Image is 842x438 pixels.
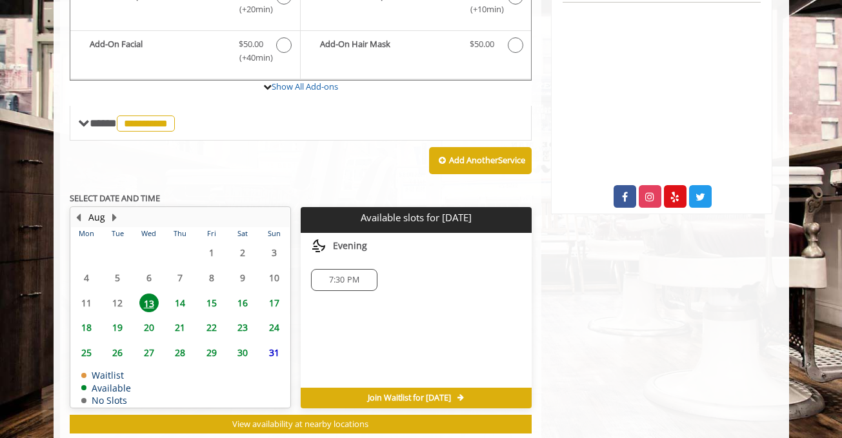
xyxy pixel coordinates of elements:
[265,294,284,312] span: 17
[272,81,338,92] a: Show All Add-ons
[139,343,159,362] span: 27
[71,340,102,365] td: Select day25
[233,343,252,362] span: 30
[463,3,501,16] span: (+10min )
[232,3,270,16] span: (+20min )
[233,318,252,337] span: 23
[133,315,164,340] td: Select day20
[265,318,284,337] span: 24
[368,393,451,403] span: Join Waitlist for [DATE]
[307,37,525,56] label: Add-On Hair Mask
[311,269,377,291] div: 7:30 PM
[77,37,294,68] label: Add-On Facial
[81,370,131,380] td: Waitlist
[232,51,270,65] span: (+40min )
[102,340,133,365] td: Select day26
[202,318,221,337] span: 22
[227,340,258,365] td: Select day30
[258,290,290,315] td: Select day17
[232,418,368,430] span: View availability at nearby locations
[265,343,284,362] span: 31
[227,290,258,315] td: Select day16
[449,154,525,166] b: Add Another Service
[258,227,290,240] th: Sun
[170,294,190,312] span: 14
[320,37,457,53] b: Add-On Hair Mask
[81,383,131,393] td: Available
[195,227,226,240] th: Fri
[165,227,195,240] th: Thu
[306,212,526,223] p: Available slots for [DATE]
[429,147,532,174] button: Add AnotherService
[110,210,120,224] button: Next Month
[165,290,195,315] td: Select day14
[311,238,326,254] img: evening slots
[108,318,127,337] span: 19
[77,343,96,362] span: 25
[71,315,102,340] td: Select day18
[133,290,164,315] td: Select day13
[258,340,290,365] td: Select day31
[170,318,190,337] span: 21
[165,315,195,340] td: Select day21
[233,294,252,312] span: 16
[227,315,258,340] td: Select day23
[202,294,221,312] span: 15
[133,227,164,240] th: Wed
[139,318,159,337] span: 20
[70,192,160,204] b: SELECT DATE AND TIME
[165,340,195,365] td: Select day28
[71,227,102,240] th: Mon
[102,227,133,240] th: Tue
[90,37,226,65] b: Add-On Facial
[258,315,290,340] td: Select day24
[108,343,127,362] span: 26
[102,315,133,340] td: Select day19
[195,340,226,365] td: Select day29
[227,227,258,240] th: Sat
[70,415,532,433] button: View availability at nearby locations
[77,318,96,337] span: 18
[195,315,226,340] td: Select day22
[88,210,105,224] button: Aug
[333,241,367,251] span: Evening
[195,290,226,315] td: Select day15
[133,340,164,365] td: Select day27
[170,343,190,362] span: 28
[329,275,359,285] span: 7:30 PM
[470,37,494,51] span: $50.00
[81,395,131,405] td: No Slots
[239,37,263,51] span: $50.00
[139,294,159,312] span: 13
[202,343,221,362] span: 29
[74,210,84,224] button: Previous Month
